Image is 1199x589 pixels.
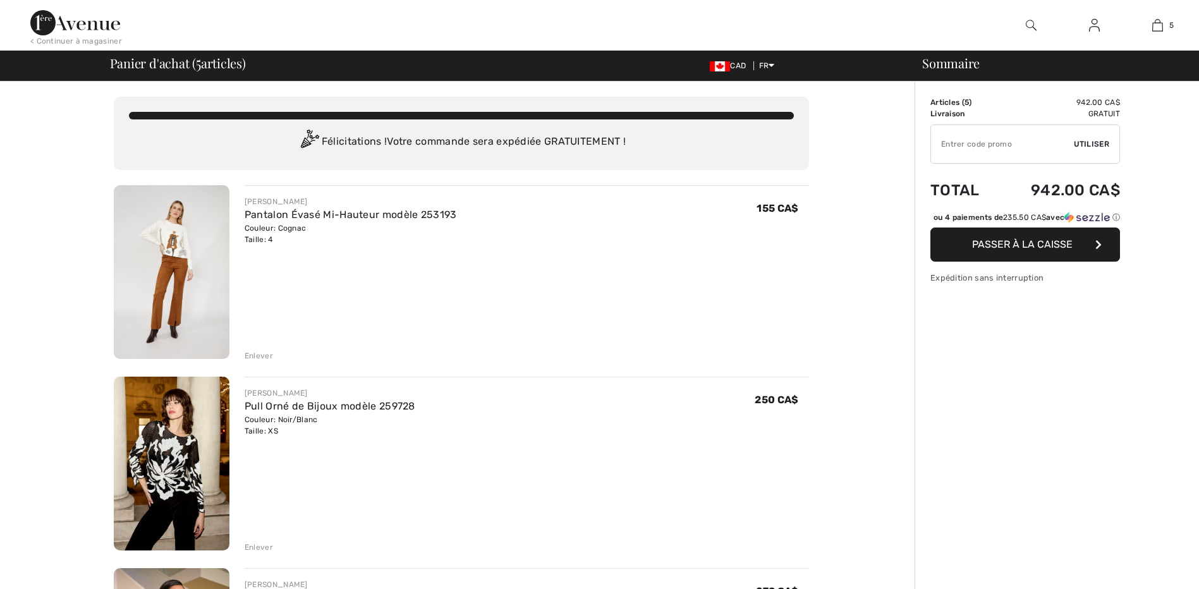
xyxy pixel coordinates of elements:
div: [PERSON_NAME] [245,196,457,207]
img: Pull Orné de Bijoux modèle 259728 [114,377,229,550]
div: Félicitations ! Votre commande sera expédiée GRATUITEMENT ! [129,130,794,155]
td: Articles ( ) [930,97,997,108]
button: Passer à la caisse [930,228,1120,262]
div: Couleur: Noir/Blanc Taille: XS [245,414,415,437]
td: Total [930,169,997,212]
span: 235.50 CA$ [1003,213,1046,222]
td: 942.00 CA$ [997,97,1120,108]
div: ou 4 paiements de avec [934,212,1120,223]
img: Congratulation2.svg [296,130,322,155]
span: 5 [1169,20,1174,31]
input: Code promo [931,125,1074,163]
img: Pantalon Évasé Mi-Hauteur modèle 253193 [114,185,229,359]
div: [PERSON_NAME] [245,387,415,399]
span: 5 [196,54,201,70]
td: 942.00 CA$ [997,169,1120,212]
img: Sezzle [1064,212,1110,223]
a: Pantalon Évasé Mi-Hauteur modèle 253193 [245,209,457,221]
img: Canadian Dollar [710,61,730,71]
div: Expédition sans interruption [930,272,1120,284]
img: Mes infos [1089,18,1100,33]
span: Panier d'achat ( articles) [110,57,246,70]
img: 1ère Avenue [30,10,120,35]
span: Passer à la caisse [972,238,1073,250]
div: < Continuer à magasiner [30,35,122,47]
span: 250 CA$ [755,394,798,406]
span: 155 CA$ [757,202,798,214]
div: Couleur: Cognac Taille: 4 [245,222,457,245]
div: ou 4 paiements de235.50 CA$avecSezzle Cliquez pour en savoir plus sur Sezzle [930,212,1120,228]
span: FR [759,61,775,70]
img: recherche [1026,18,1037,33]
img: Mon panier [1152,18,1163,33]
td: Gratuit [997,108,1120,119]
span: Utiliser [1074,138,1109,150]
div: Sommaire [907,57,1191,70]
div: Enlever [245,542,273,553]
span: CAD [710,61,751,70]
a: Pull Orné de Bijoux modèle 259728 [245,400,415,412]
div: Enlever [245,350,273,361]
a: Se connecter [1079,18,1110,33]
td: Livraison [930,108,997,119]
span: 5 [965,98,969,107]
a: 5 [1126,18,1188,33]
